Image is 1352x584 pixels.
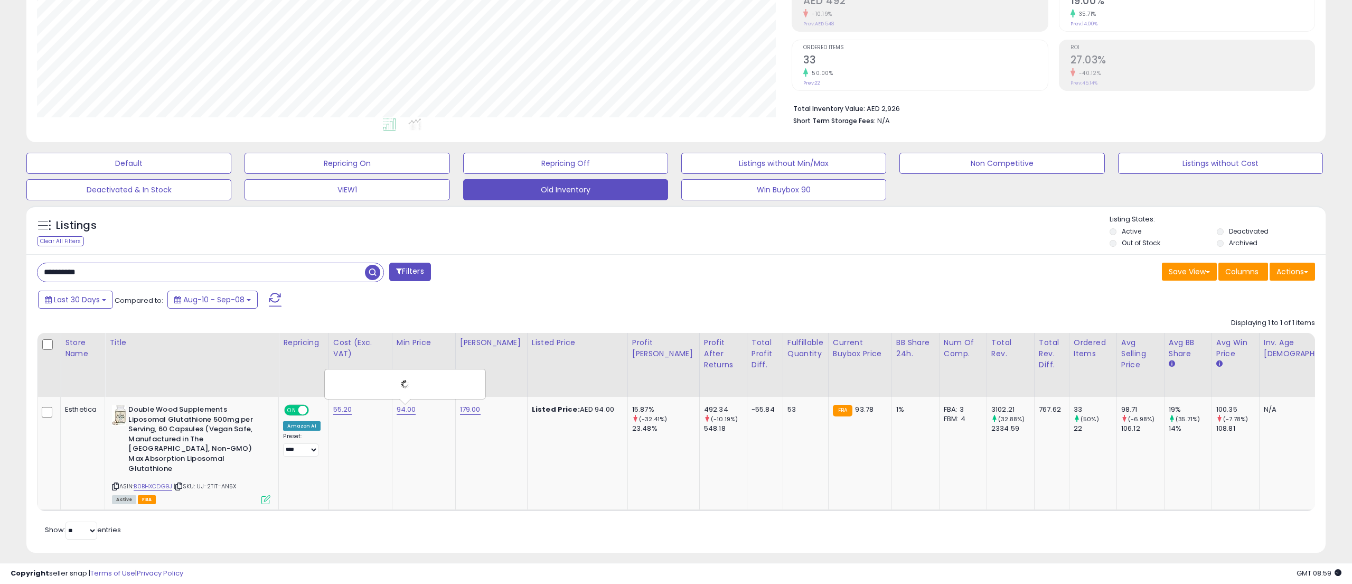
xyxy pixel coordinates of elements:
[787,337,824,359] div: Fulfillable Quantity
[1075,10,1096,18] small: 35.71%
[1039,337,1065,370] div: Total Rev. Diff.
[803,80,820,86] small: Prev: 22
[11,569,183,579] div: seller snap | |
[1122,238,1160,247] label: Out of Stock
[711,415,738,423] small: (-10.19%)
[896,337,935,359] div: BB Share 24h.
[877,116,890,126] span: N/A
[787,405,820,414] div: 53
[1074,337,1112,359] div: Ordered Items
[1081,415,1099,423] small: (50%)
[1169,405,1212,414] div: 19%
[1128,415,1154,423] small: (-6.98%)
[463,179,668,200] button: Old Inventory
[803,54,1047,68] h2: 33
[397,337,451,348] div: Min Price
[1270,263,1315,281] button: Actions
[1176,415,1200,423] small: (35.71%)
[38,291,113,309] button: Last 30 Days
[532,405,619,414] div: AED 94.00
[1110,215,1326,225] p: Listing States:
[45,525,121,535] span: Show: entries
[397,404,416,415] a: 94.00
[1118,153,1323,174] button: Listings without Cost
[793,101,1307,114] li: AED 2,926
[283,421,320,431] div: Amazon AI
[793,104,865,113] b: Total Inventory Value:
[899,153,1104,174] button: Non Competitive
[245,153,449,174] button: Repricing On
[26,153,231,174] button: Default
[991,424,1034,433] div: 2334.59
[460,404,481,415] a: 179.00
[283,337,324,348] div: Repricing
[134,482,172,491] a: B0BHXCDG9J
[109,337,274,348] div: Title
[115,295,163,305] span: Compared to:
[803,21,834,27] small: Prev: AED 548
[54,294,100,305] span: Last 30 Days
[1121,337,1160,370] div: Avg Selling Price
[333,337,388,359] div: Cost (Exc. VAT)
[65,405,97,414] div: Esthetica
[463,153,668,174] button: Repricing Off
[1071,80,1097,86] small: Prev: 45.14%
[1223,415,1248,423] small: (-7.78%)
[389,263,430,281] button: Filters
[944,414,979,424] div: FBM: 4
[307,406,324,415] span: OFF
[532,404,580,414] b: Listed Price:
[138,495,156,504] span: FBA
[632,424,699,433] div: 23.48%
[944,405,979,414] div: FBA: 3
[1169,337,1207,359] div: Avg BB Share
[245,179,449,200] button: VIEW1
[632,405,699,414] div: 15.87%
[704,424,747,433] div: 548.18
[1039,405,1061,414] div: 767.62
[1216,405,1259,414] div: 100.35
[639,415,667,423] small: (-32.41%)
[1121,424,1164,433] div: 106.12
[1071,21,1097,27] small: Prev: 14.00%
[11,568,49,578] strong: Copyright
[681,153,886,174] button: Listings without Min/Max
[1122,227,1141,236] label: Active
[681,179,886,200] button: Win Buybox 90
[1074,405,1116,414] div: 33
[26,179,231,200] button: Deactivated & In Stock
[1216,424,1259,433] div: 108.81
[174,482,236,490] span: | SKU: UJ-2TIT-AN5X
[1071,54,1315,68] h2: 27.03%
[803,45,1047,51] span: Ordered Items
[112,495,136,504] span: All listings currently available for purchase on Amazon
[65,337,100,359] div: Store Name
[1169,359,1175,369] small: Avg BB Share.
[752,337,778,370] div: Total Profit Diff.
[1218,263,1268,281] button: Columns
[286,406,299,415] span: ON
[1225,266,1259,277] span: Columns
[1121,405,1164,414] div: 98.71
[1229,227,1269,236] label: Deactivated
[808,69,833,77] small: 50.00%
[112,405,270,503] div: ASIN:
[991,405,1034,414] div: 3102.21
[833,337,887,359] div: Current Buybox Price
[808,10,832,18] small: -10.19%
[998,415,1025,423] small: (32.88%)
[1297,568,1341,578] span: 2025-10-10 08:59 GMT
[333,404,352,415] a: 55.20
[704,405,747,414] div: 492.34
[1074,424,1116,433] div: 22
[944,337,982,359] div: Num of Comp.
[793,116,876,125] b: Short Term Storage Fees:
[1216,337,1255,359] div: Avg Win Price
[137,568,183,578] a: Privacy Policy
[1075,69,1101,77] small: -40.12%
[56,218,97,233] h5: Listings
[1071,45,1315,51] span: ROI
[460,337,523,348] div: [PERSON_NAME]
[37,236,84,246] div: Clear All Filters
[183,294,245,305] span: Aug-10 - Sep-08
